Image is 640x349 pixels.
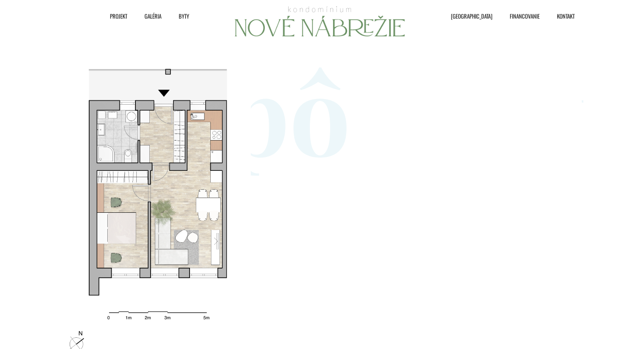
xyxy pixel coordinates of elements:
a: Byty [166,10,193,22]
a: Galéria [132,10,166,22]
span: Projekt [110,10,127,22]
a: [GEOGRAPHIC_DATA] [438,10,497,22]
span: Financovanie [510,10,540,22]
span: p [225,46,289,176]
a: Kontakt [544,10,579,22]
span: Kontakt [557,10,575,22]
span: [GEOGRAPHIC_DATA] [451,10,492,22]
span: Galéria [145,10,161,22]
a: Financovanie [497,10,544,22]
span: Byty [179,10,189,22]
a: Projekt [97,10,132,22]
